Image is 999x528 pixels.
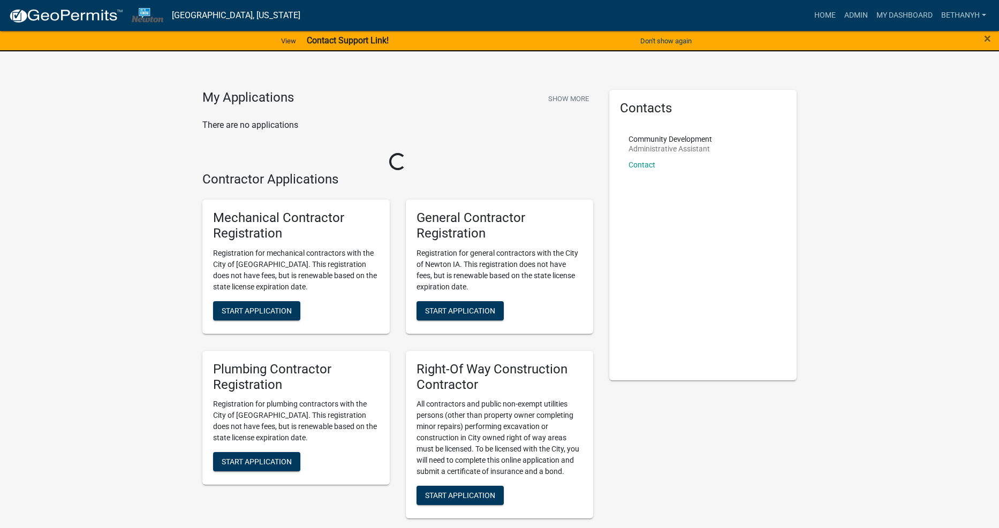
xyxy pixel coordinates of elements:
p: Community Development [629,135,712,143]
p: Registration for general contractors with the City of Newton IA. This registration does not have ... [417,248,582,293]
h4: Contractor Applications [202,172,593,187]
a: Contact [629,160,655,169]
span: Start Application [425,306,495,315]
p: Registration for mechanical contractors with the City of [GEOGRAPHIC_DATA]. This registration doe... [213,248,379,293]
span: Start Application [222,457,292,466]
button: Start Application [417,486,504,505]
a: View [277,32,300,50]
h5: Mechanical Contractor Registration [213,210,379,241]
p: All contractors and public non-exempt utilities persons (other than property owner completing min... [417,399,582,477]
a: Admin [840,5,872,26]
button: Don't show again [636,32,696,50]
h5: Right-Of Way Construction Contractor [417,362,582,393]
p: Administrative Assistant [629,145,712,152]
h5: Plumbing Contractor Registration [213,362,379,393]
a: BethanyH [937,5,990,26]
h5: Contacts [620,101,786,116]
p: There are no applications [202,119,593,132]
h5: General Contractor Registration [417,210,582,241]
button: Show More [544,90,593,108]
span: Start Application [222,306,292,315]
a: [GEOGRAPHIC_DATA], [US_STATE] [172,6,300,25]
h4: My Applications [202,90,294,106]
button: Start Application [213,301,300,320]
strong: Contact Support Link! [307,35,389,45]
button: Start Application [213,452,300,471]
a: My Dashboard [872,5,937,26]
button: Start Application [417,301,504,320]
a: Home [810,5,840,26]
span: × [984,31,991,46]
span: Start Application [425,491,495,500]
img: City of Newton, Iowa [132,8,163,22]
p: Registration for plumbing contractors with the City of [GEOGRAPHIC_DATA]. This registration does ... [213,399,379,443]
button: Close [984,32,991,45]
